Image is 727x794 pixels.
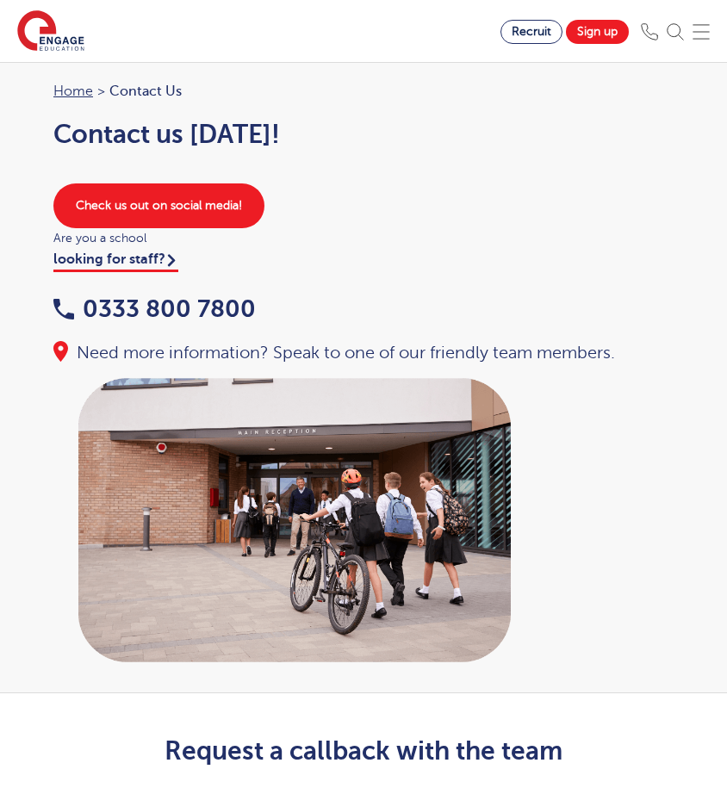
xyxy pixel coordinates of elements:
[667,23,684,40] img: Search
[500,20,562,44] a: Recruit
[53,295,256,322] a: 0333 800 7800
[53,251,178,272] a: looking for staff?
[641,23,658,40] img: Phone
[53,183,264,228] a: Check us out on social media!
[53,228,674,248] span: Are you a school
[97,84,105,99] span: >
[53,84,93,99] a: Home
[53,80,674,102] nav: breadcrumb
[17,10,84,53] img: Engage Education
[566,20,629,44] a: Sign up
[53,120,674,149] h1: Contact us [DATE]!
[109,80,182,102] span: Contact Us
[512,25,551,38] span: Recruit
[53,341,674,365] div: Need more information? Speak to one of our friendly team members.
[53,736,674,766] h2: Request a callback with the team
[693,23,710,40] img: Mobile Menu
